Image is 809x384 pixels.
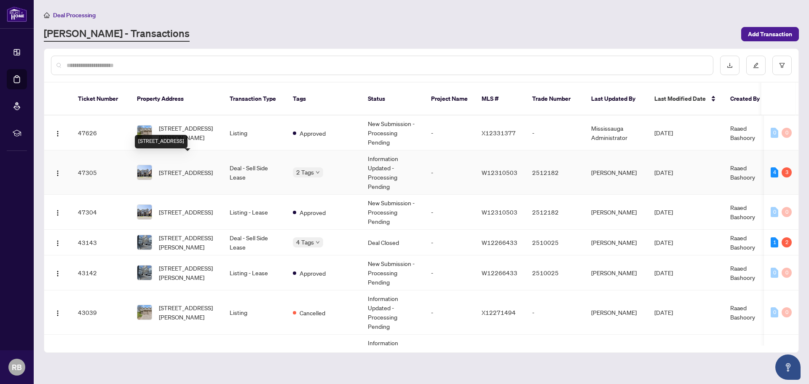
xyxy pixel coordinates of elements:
[361,335,424,379] td: Information Updated - Processing Pending
[71,150,130,195] td: 47305
[654,94,706,103] span: Last Modified Date
[54,240,61,247] img: Logo
[424,115,475,150] td: -
[525,150,584,195] td: 2512182
[44,27,190,42] a: [PERSON_NAME] - Transactions
[654,169,673,176] span: [DATE]
[654,208,673,216] span: [DATE]
[779,62,785,68] span: filter
[223,115,286,150] td: Listing
[771,268,778,278] div: 0
[772,56,792,75] button: filter
[361,230,424,255] td: Deal Closed
[54,270,61,277] img: Logo
[159,207,213,217] span: [STREET_ADDRESS]
[137,235,152,250] img: thumbnail-img
[300,308,325,317] span: Cancelled
[525,195,584,230] td: 2512182
[223,83,286,115] th: Transaction Type
[584,115,648,150] td: Mississauga Administrator
[525,255,584,290] td: 2510025
[71,290,130,335] td: 43039
[584,255,648,290] td: [PERSON_NAME]
[654,269,673,277] span: [DATE]
[730,164,755,181] span: Raaed Bashoory
[71,335,130,379] td: 42943
[424,290,475,335] td: -
[361,290,424,335] td: Information Updated - Processing Pending
[223,255,286,290] td: Listing - Lease
[361,195,424,230] td: New Submission - Processing Pending
[300,269,326,278] span: Approved
[482,129,516,137] span: X12331377
[159,233,216,252] span: [STREET_ADDRESS][PERSON_NAME]
[296,167,314,177] span: 2 Tags
[723,83,774,115] th: Created By
[727,62,733,68] span: download
[482,309,516,316] span: X12271494
[782,237,792,247] div: 2
[771,167,778,177] div: 4
[54,170,61,177] img: Logo
[424,335,475,379] td: -
[730,124,755,141] span: Raaed Bashoory
[316,240,320,244] span: down
[424,83,475,115] th: Project Name
[771,237,778,247] div: 1
[648,83,723,115] th: Last Modified Date
[137,266,152,280] img: thumbnail-img
[71,255,130,290] td: 43142
[482,169,517,176] span: W12310503
[720,56,739,75] button: download
[12,361,22,373] span: RB
[482,208,517,216] span: W12310503
[51,126,64,140] button: Logo
[51,166,64,179] button: Logo
[654,129,673,137] span: [DATE]
[51,236,64,249] button: Logo
[584,195,648,230] td: [PERSON_NAME]
[51,266,64,279] button: Logo
[771,207,778,217] div: 0
[424,150,475,195] td: -
[71,115,130,150] td: 47626
[137,126,152,140] img: thumbnail-img
[424,255,475,290] td: -
[361,83,424,115] th: Status
[361,150,424,195] td: Information Updated - Processing Pending
[771,128,778,138] div: 0
[137,305,152,320] img: thumbnail-img
[525,115,584,150] td: -
[525,335,584,379] td: -
[286,83,361,115] th: Tags
[775,354,801,380] button: Open asap
[482,269,517,277] span: W12266433
[782,207,792,217] div: 0
[223,150,286,195] td: Deal - Sell Side Lease
[54,209,61,216] img: Logo
[44,12,50,18] span: home
[71,230,130,255] td: 43143
[584,230,648,255] td: [PERSON_NAME]
[782,268,792,278] div: 0
[71,83,130,115] th: Ticket Number
[584,335,648,379] td: [PERSON_NAME]
[54,130,61,137] img: Logo
[7,6,27,22] img: logo
[51,306,64,319] button: Logo
[730,234,755,251] span: Raaed Bashoory
[782,307,792,317] div: 0
[54,310,61,317] img: Logo
[223,195,286,230] td: Listing - Lease
[361,255,424,290] td: New Submission - Processing Pending
[782,128,792,138] div: 0
[53,11,96,19] span: Deal Processing
[741,27,799,41] button: Add Transaction
[730,304,755,321] span: Raaed Bashoory
[159,124,216,142] span: [STREET_ADDRESS][PERSON_NAME]
[424,195,475,230] td: -
[730,204,755,220] span: Raaed Bashoory
[296,237,314,247] span: 4 Tags
[130,83,223,115] th: Property Address
[782,167,792,177] div: 3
